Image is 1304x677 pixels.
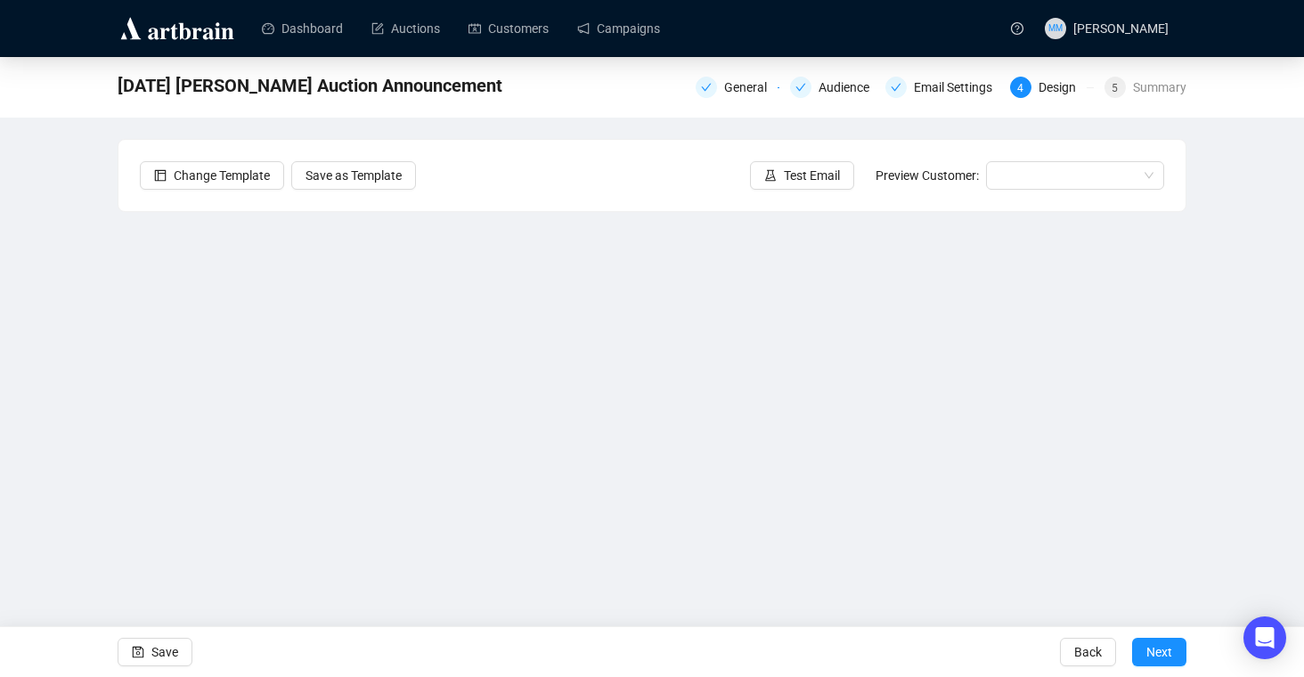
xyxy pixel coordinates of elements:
[1073,21,1169,36] span: [PERSON_NAME]
[1060,638,1116,666] button: Back
[1146,627,1172,677] span: Next
[891,82,901,93] span: check
[262,5,343,52] a: Dashboard
[118,71,502,100] span: 2025 Oct Apfel Auction Announcement
[151,627,178,677] span: Save
[469,5,549,52] a: Customers
[1048,21,1063,35] span: MM
[1112,82,1118,94] span: 5
[132,646,144,658] span: save
[577,5,660,52] a: Campaigns
[795,82,806,93] span: check
[1074,627,1102,677] span: Back
[118,638,192,666] button: Save
[790,77,874,98] div: Audience
[174,166,270,185] span: Change Template
[118,14,237,43] img: logo
[750,161,854,190] button: Test Email
[154,169,167,182] span: layout
[1011,22,1023,35] span: question-circle
[140,161,284,190] button: Change Template
[1017,82,1023,94] span: 4
[1039,77,1087,98] div: Design
[701,82,712,93] span: check
[306,166,402,185] span: Save as Template
[696,77,779,98] div: General
[1104,77,1186,98] div: 5Summary
[876,168,979,183] span: Preview Customer:
[724,77,778,98] div: General
[371,5,440,52] a: Auctions
[1010,77,1094,98] div: 4Design
[291,161,416,190] button: Save as Template
[1132,638,1186,666] button: Next
[1133,77,1186,98] div: Summary
[819,77,880,98] div: Audience
[1243,616,1286,659] div: Open Intercom Messenger
[784,166,840,185] span: Test Email
[885,77,999,98] div: Email Settings
[914,77,1003,98] div: Email Settings
[764,169,777,182] span: experiment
